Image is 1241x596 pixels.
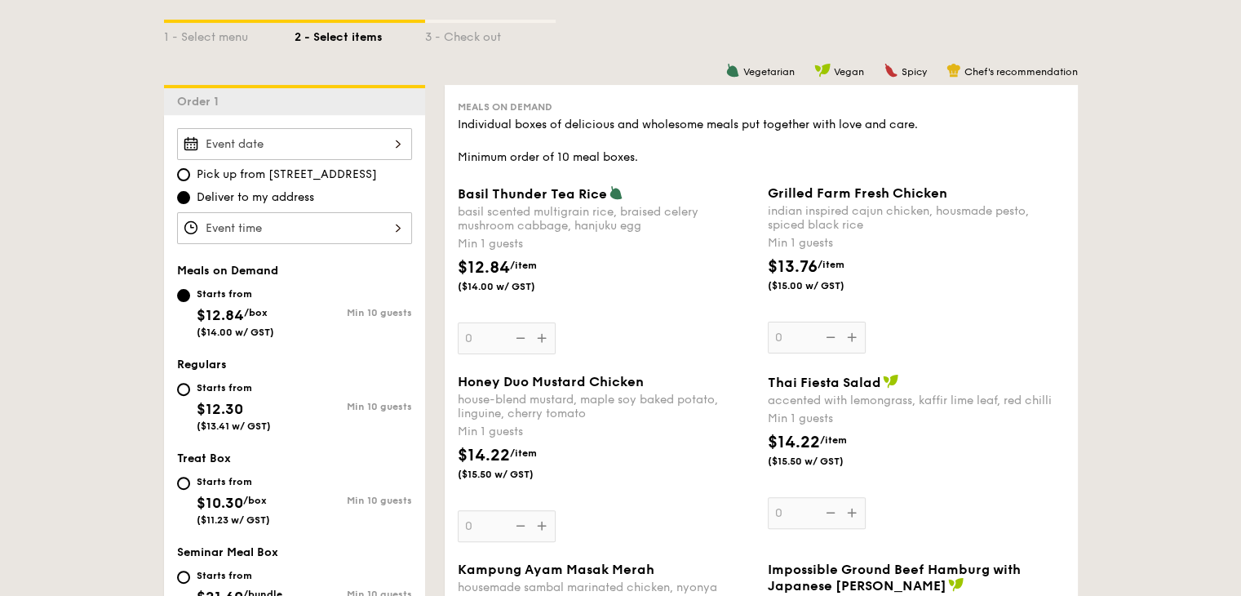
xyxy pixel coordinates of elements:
[177,383,190,396] input: Starts from$12.30($13.41 w/ GST)Min 10 guests
[244,307,268,318] span: /box
[768,433,820,452] span: $14.22
[197,287,274,300] div: Starts from
[458,205,755,233] div: basil scented multigrain rice, braised celery mushroom cabbage, hanjuku egg
[768,375,881,390] span: Thai Fiesta Salad
[609,185,623,200] img: icon-vegetarian.fe4039eb.svg
[197,514,270,526] span: ($11.23 w/ GST)
[458,393,755,420] div: house-blend mustard, maple soy baked potato, linguine, cherry tomato
[768,394,1065,407] div: accented with lemongrass, kaffir lime leaf, red chilli
[820,434,847,446] span: /item
[946,63,961,78] img: icon-chef-hat.a58ddaea.svg
[458,562,654,577] span: Kampung Ayam Masak Merah
[458,374,644,389] span: Honey Duo Mustard Chicken
[768,411,1065,427] div: Min 1 guests
[458,446,510,465] span: $14.22
[884,63,898,78] img: icon-spicy.37a8142b.svg
[768,235,1065,251] div: Min 1 guests
[458,468,569,481] span: ($15.50 w/ GST)
[164,23,295,46] div: 1 - Select menu
[197,167,377,183] span: Pick up from [STREET_ADDRESS]
[743,66,795,78] span: Vegetarian
[458,280,569,293] span: ($14.00 w/ GST)
[948,577,964,592] img: icon-vegan.f8ff3823.svg
[177,545,278,559] span: Seminar Meal Box
[177,212,412,244] input: Event time
[197,475,270,488] div: Starts from
[768,204,1065,232] div: indian inspired cajun chicken, housmade pesto, spiced black rice
[177,289,190,302] input: Starts from$12.84/box($14.00 w/ GST)Min 10 guests
[834,66,864,78] span: Vegan
[458,117,1065,166] div: Individual boxes of delicious and wholesome meals put together with love and care. Minimum order ...
[768,279,879,292] span: ($15.00 w/ GST)
[425,23,556,46] div: 3 - Check out
[197,420,271,432] span: ($13.41 w/ GST)
[883,374,899,389] img: icon-vegan.f8ff3823.svg
[197,400,243,418] span: $12.30
[458,258,510,278] span: $12.84
[295,401,412,412] div: Min 10 guests
[458,101,552,113] span: Meals on Demand
[725,63,740,78] img: icon-vegetarian.fe4039eb.svg
[177,571,190,584] input: Starts from$21.60/bundle($23.54 w/ GST)Min 10 guests
[458,236,755,252] div: Min 1 guests
[177,264,278,278] span: Meals on Demand
[458,186,607,202] span: Basil Thunder Tea Rice
[177,477,190,490] input: Starts from$10.30/box($11.23 w/ GST)Min 10 guests
[768,185,947,201] span: Grilled Farm Fresh Chicken
[177,168,190,181] input: Pick up from [STREET_ADDRESS]
[814,63,831,78] img: icon-vegan.f8ff3823.svg
[295,23,425,46] div: 2 - Select items
[768,257,818,277] span: $13.76
[197,189,314,206] span: Deliver to my address
[295,307,412,318] div: Min 10 guests
[197,569,282,582] div: Starts from
[177,358,227,371] span: Regulars
[510,260,537,271] span: /item
[177,128,412,160] input: Event date
[964,66,1078,78] span: Chef's recommendation
[458,424,755,440] div: Min 1 guests
[197,306,244,324] span: $12.84
[177,191,190,204] input: Deliver to my address
[177,95,225,109] span: Order 1
[177,451,231,465] span: Treat Box
[295,495,412,506] div: Min 10 guests
[197,327,274,338] span: ($14.00 w/ GST)
[902,66,927,78] span: Spicy
[768,562,1021,594] span: Impossible Ground Beef Hamburg with Japanese [PERSON_NAME]
[197,494,243,512] span: $10.30
[197,381,271,394] div: Starts from
[510,447,537,459] span: /item
[243,495,267,506] span: /box
[818,259,844,270] span: /item
[768,455,879,468] span: ($15.50 w/ GST)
